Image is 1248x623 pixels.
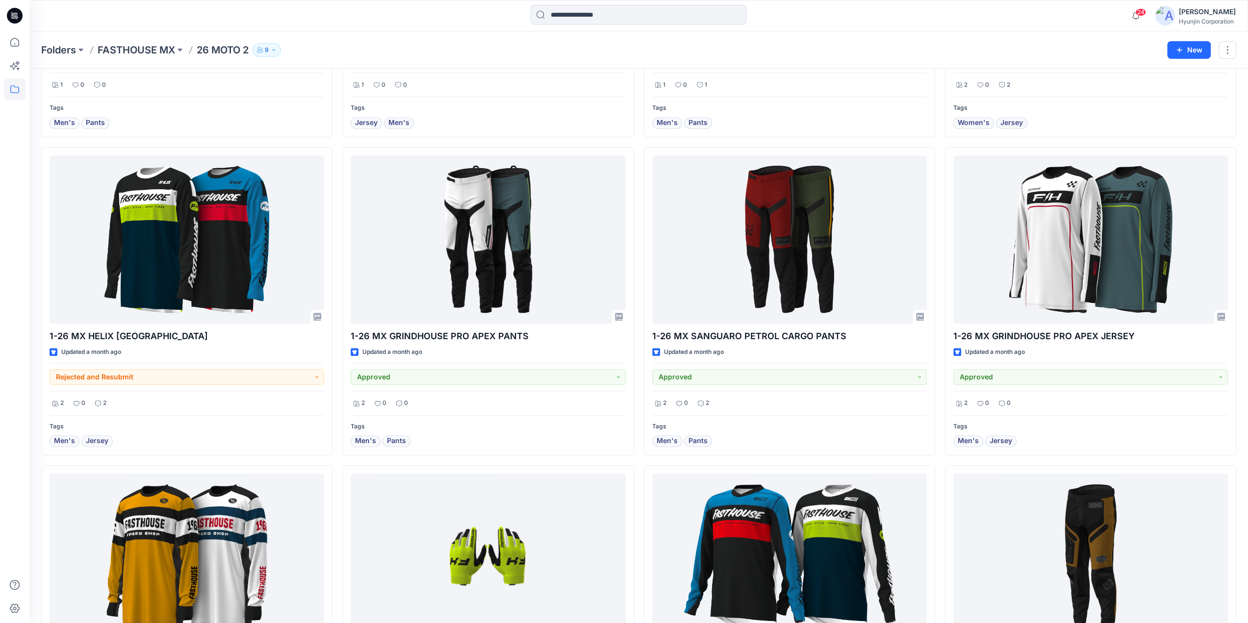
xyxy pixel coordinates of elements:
img: avatar [1155,6,1175,25]
p: 9 [265,45,269,55]
p: 0 [102,80,106,90]
p: Updated a month ago [664,347,724,357]
p: 1-26 MX SANGUARO PETROL CARGO PANTS [652,329,927,343]
span: Men's [355,435,376,447]
p: 0 [80,80,84,90]
p: 1 [705,80,707,90]
p: Tags [351,422,625,432]
p: 26 MOTO 2 [197,43,249,57]
p: 2 [964,80,968,90]
a: 1-26 MX GRINDHOUSE PRO APEX JERSEY [953,155,1228,324]
p: 1-26 MX HELIX [GEOGRAPHIC_DATA] [50,329,324,343]
p: Tags [50,422,324,432]
span: Jersey [355,117,378,129]
a: Folders [41,43,76,57]
p: 1 [60,80,63,90]
p: 0 [683,80,687,90]
p: Updated a month ago [965,347,1025,357]
a: 1-26 MX SANGUARO PETROL CARGO PANTS [652,155,927,324]
span: Men's [388,117,409,129]
span: Pants [688,117,708,129]
p: 0 [382,398,386,408]
span: Men's [54,117,75,129]
p: 2 [706,398,709,408]
span: Men's [657,435,678,447]
p: 1 [361,80,364,90]
span: Women's [958,117,990,129]
span: Men's [657,117,678,129]
span: Pants [387,435,406,447]
p: Tags [652,422,927,432]
span: 24 [1135,8,1146,16]
p: 2 [361,398,365,408]
span: Men's [54,435,75,447]
a: FASTHOUSE MX [98,43,175,57]
p: Tags [50,103,324,113]
button: New [1167,41,1211,59]
p: 0 [404,398,408,408]
span: Pants [86,117,105,129]
span: Jersey [990,435,1012,447]
p: 2 [1007,80,1010,90]
div: Hyunjin Corporation [1179,18,1236,25]
p: 2 [663,398,666,408]
p: 2 [964,398,968,408]
p: Tags [652,103,927,113]
p: 2 [60,398,64,408]
p: 0 [985,398,989,408]
p: Tags [953,103,1228,113]
p: 0 [684,398,688,408]
p: 2 [103,398,106,408]
span: Jersey [86,435,108,447]
span: Pants [688,435,708,447]
p: 0 [1007,398,1011,408]
p: 0 [382,80,385,90]
p: Updated a month ago [61,347,121,357]
p: 1 [663,80,665,90]
p: 1-26 MX GRINDHOUSE PRO APEX PANTS [351,329,625,343]
p: 0 [81,398,85,408]
a: 1-26 MX HELIX DAYTONA JERSEY [50,155,324,324]
p: Updated a month ago [362,347,422,357]
a: 1-26 MX GRINDHOUSE PRO APEX PANTS [351,155,625,324]
button: 9 [253,43,281,57]
div: [PERSON_NAME] [1179,6,1236,18]
p: 0 [985,80,989,90]
span: Men's [958,435,979,447]
p: 1-26 MX GRINDHOUSE PRO APEX JERSEY [953,329,1228,343]
p: Tags [953,422,1228,432]
p: 0 [403,80,407,90]
p: Tags [351,103,625,113]
span: Jersey [1000,117,1023,129]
